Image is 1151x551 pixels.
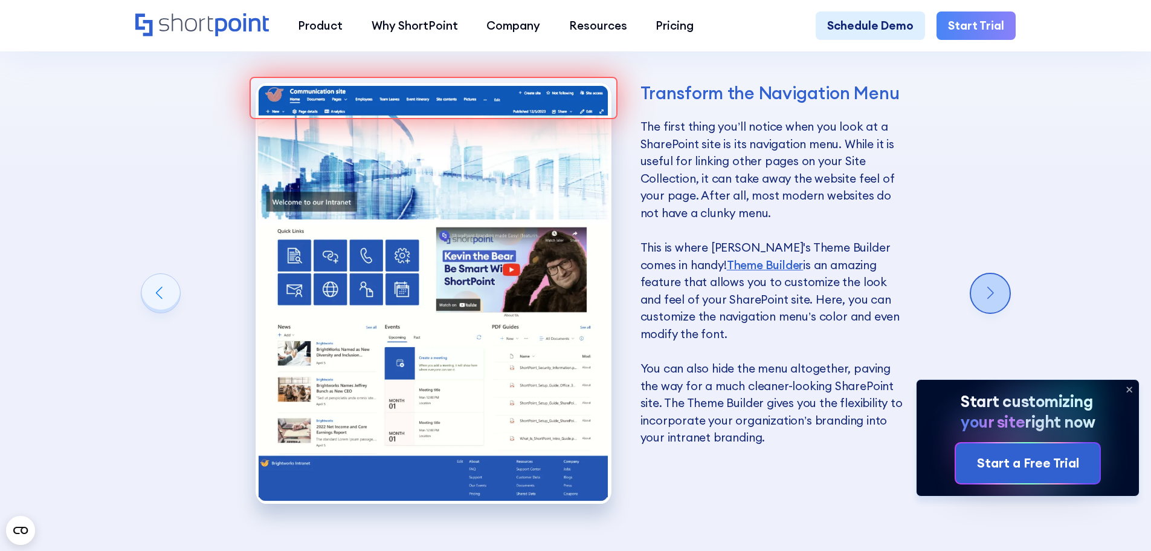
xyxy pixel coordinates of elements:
a: Schedule Demo [816,11,925,41]
div: Resources [569,17,627,34]
a: Resources [555,11,642,41]
div: Product [298,17,343,34]
p: The first thing you’ll notice when you look at a SharePoint site is its navigation menu. While it... [640,118,903,446]
div: Start a Free Trial [977,454,1079,473]
a: Start Trial [937,11,1016,41]
a: Why ShortPoint [357,11,472,41]
div: Why ShortPoint [372,17,458,34]
a: Home [135,13,269,38]
a: Product [283,11,357,41]
div: Next slide [971,274,1010,313]
div: Transform the Navigation Menu [640,83,903,103]
div: Previous slide [141,274,180,313]
button: Open CMP widget [6,516,35,545]
a: Pricing [642,11,709,41]
div: Pricing [656,17,694,34]
div: Company [486,17,540,34]
a: Company [472,11,555,41]
a: Theme Builder [727,258,804,272]
a: Start a Free Trial [956,443,1100,483]
img: navigation menu [256,83,611,504]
